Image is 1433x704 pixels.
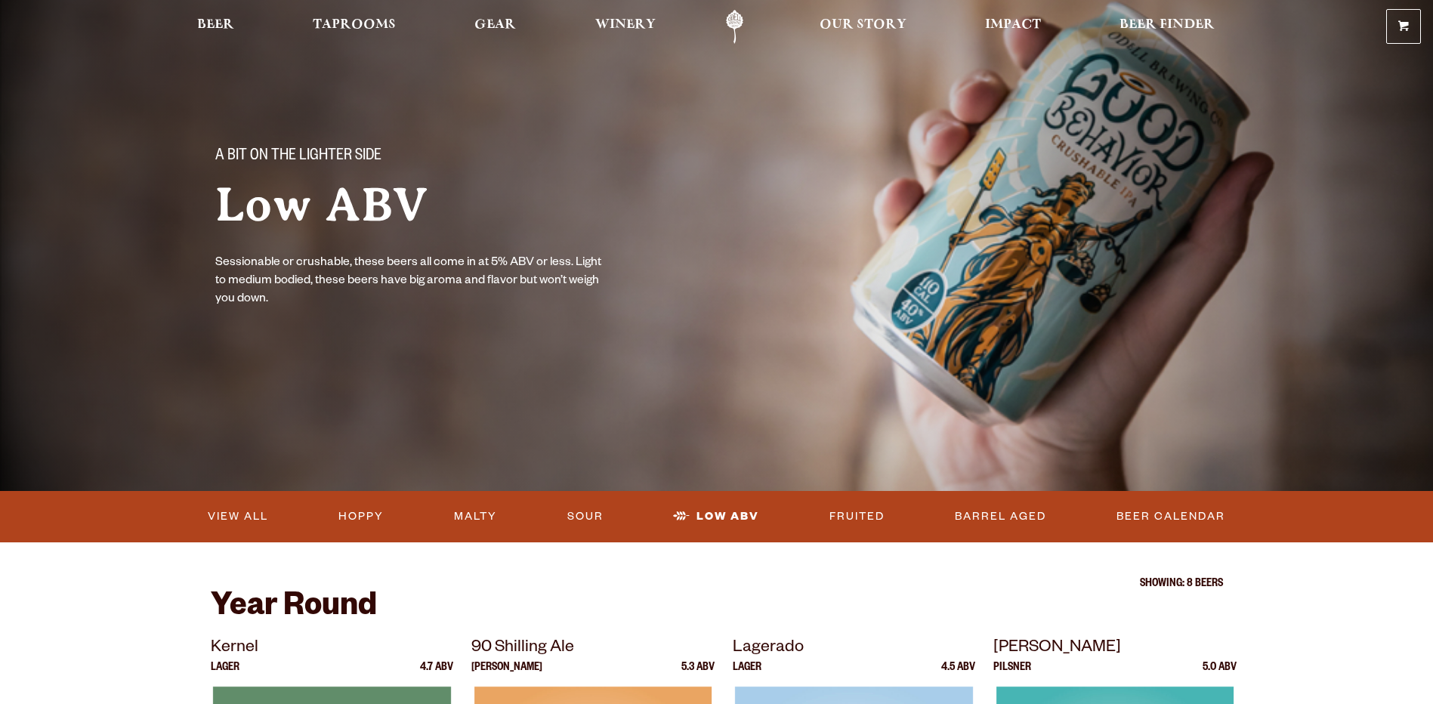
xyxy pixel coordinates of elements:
[706,10,763,44] a: Odell Home
[471,662,542,687] p: [PERSON_NAME]
[465,10,526,44] a: Gear
[993,662,1031,687] p: Pilsner
[471,635,715,662] p: 90 Shilling Ale
[975,10,1051,44] a: Impact
[1120,19,1215,31] span: Beer Finder
[197,19,234,31] span: Beer
[448,499,503,534] a: Malty
[733,662,761,687] p: Lager
[303,10,406,44] a: Taprooms
[585,10,666,44] a: Winery
[332,499,390,534] a: Hoppy
[313,19,396,31] span: Taprooms
[667,499,765,534] a: Low ABV
[561,499,610,534] a: Sour
[949,499,1052,534] a: Barrel Aged
[420,662,453,687] p: 4.7 ABV
[993,635,1237,662] p: [PERSON_NAME]
[215,147,381,167] span: A bit on the lighter side
[474,19,516,31] span: Gear
[1203,662,1237,687] p: 5.0 ABV
[1110,10,1225,44] a: Beer Finder
[211,635,454,662] p: Kernel
[211,579,1223,591] p: Showing: 8 Beers
[595,19,656,31] span: Winery
[823,499,891,534] a: Fruited
[187,10,244,44] a: Beer
[215,255,602,309] p: Sessionable or crushable, these beers all come in at 5% ABV or less. Light to medium bodied, thes...
[211,662,239,687] p: Lager
[985,19,1041,31] span: Impact
[1110,499,1231,534] a: Beer Calendar
[681,662,715,687] p: 5.3 ABV
[733,635,976,662] p: Lagerado
[202,499,274,534] a: View All
[215,179,687,230] h1: Low ABV
[211,591,1223,627] h2: Year Round
[941,662,975,687] p: 4.5 ABV
[820,19,906,31] span: Our Story
[810,10,916,44] a: Our Story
